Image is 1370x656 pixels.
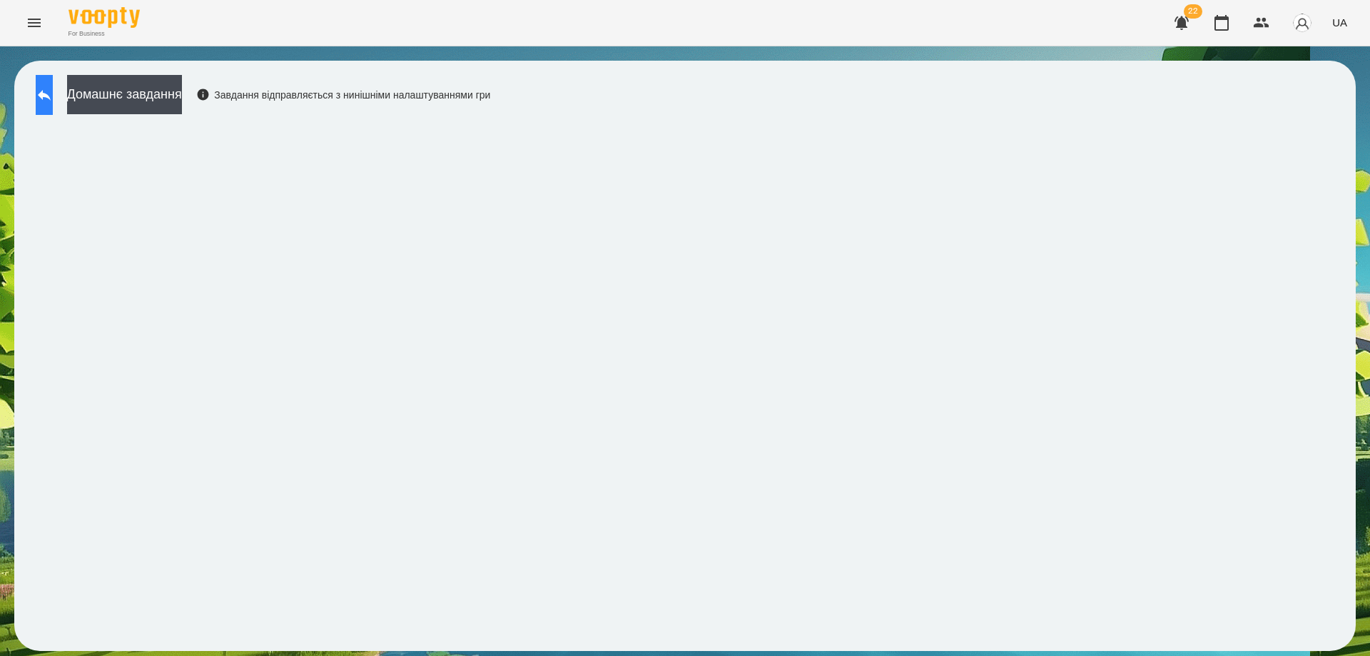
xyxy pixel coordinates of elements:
span: For Business [68,29,140,39]
button: UA [1326,9,1353,36]
button: Домашнє завдання [67,75,182,114]
img: avatar_s.png [1292,13,1312,33]
span: UA [1332,15,1347,30]
button: Menu [17,6,51,40]
span: 22 [1184,4,1202,19]
img: Voopty Logo [68,7,140,28]
div: Завдання відправляється з нинішніми налаштуваннями гри [196,88,491,102]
